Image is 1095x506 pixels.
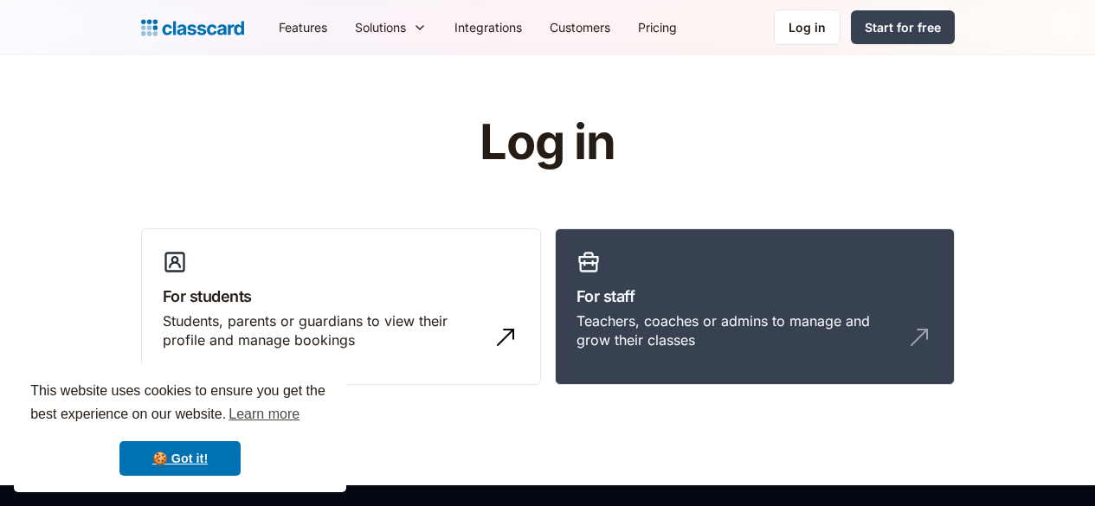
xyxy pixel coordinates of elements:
[865,18,941,36] div: Start for free
[441,8,536,47] a: Integrations
[14,364,346,492] div: cookieconsent
[265,8,341,47] a: Features
[163,285,519,308] h3: For students
[119,441,241,476] a: dismiss cookie message
[576,285,933,308] h3: For staff
[576,311,899,350] div: Teachers, coaches or admins to manage and grow their classes
[789,18,826,36] div: Log in
[226,401,302,427] a: learn more about cookies
[141,16,244,40] a: home
[341,8,441,47] div: Solutions
[555,228,955,386] a: For staffTeachers, coaches or admins to manage and grow their classes
[536,8,624,47] a: Customers
[141,228,541,386] a: For studentsStudents, parents or guardians to view their profile and manage bookings
[774,10,841,45] a: Log in
[355,18,406,36] div: Solutions
[273,116,822,170] h1: Log in
[30,381,330,427] span: This website uses cookies to ensure you get the best experience on our website.
[851,10,955,44] a: Start for free
[163,311,485,350] div: Students, parents or guardians to view their profile and manage bookings
[624,8,691,47] a: Pricing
